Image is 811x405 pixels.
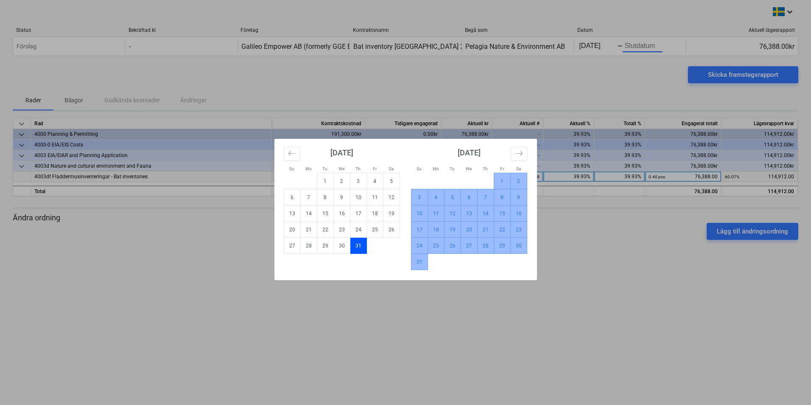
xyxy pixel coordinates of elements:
small: Fr [500,166,504,171]
strong: [DATE] [458,148,481,157]
button: Move forward to switch to the next month. [511,146,527,161]
td: Not available. Thursday, July 31, 2025 [350,238,366,254]
td: Choose Friday, August 22, 2025 as your check-out date. It's available. [494,222,510,238]
td: Choose Monday, August 4, 2025 as your check-out date. It's available. [428,189,444,205]
td: Choose Sunday, August 24, 2025 as your check-out date. It's available. [411,238,428,254]
td: Choose Sunday, August 31, 2025 as your check-out date. It's available. [411,254,428,270]
td: Choose Sunday, July 20, 2025 as your check-out date. It's available. [284,222,300,238]
small: Tu [322,166,327,171]
td: Choose Thursday, July 24, 2025 as your check-out date. It's available. [350,222,366,238]
small: Mo [305,166,312,171]
td: Choose Tuesday, August 12, 2025 as your check-out date. It's available. [444,205,461,222]
td: Choose Tuesday, August 5, 2025 as your check-out date. It's available. [444,189,461,205]
td: Choose Thursday, July 17, 2025 as your check-out date. It's available. [350,205,366,222]
td: Choose Friday, July 4, 2025 as your check-out date. It's available. [366,173,383,189]
td: Choose Sunday, July 13, 2025 as your check-out date. It's available. [284,205,300,222]
small: Sa [389,166,394,171]
td: Choose Tuesday, August 26, 2025 as your check-out date. It's available. [444,238,461,254]
td: Choose Sunday, August 3, 2025 as your check-out date. It's available. [411,189,428,205]
div: Calendar [274,139,537,280]
td: Choose Friday, July 11, 2025 as your check-out date. It's available. [366,189,383,205]
td: Choose Sunday, August 17, 2025 as your check-out date. It's available. [411,222,428,238]
strong: [DATE] [330,148,353,157]
td: Choose Tuesday, July 29, 2025 as your check-out date. It's available. [317,238,333,254]
td: Choose Thursday, August 21, 2025 as your check-out date. It's available. [477,222,494,238]
td: Choose Saturday, August 2, 2025 as your check-out date. It's available. [510,173,527,189]
td: Choose Sunday, August 10, 2025 as your check-out date. It's available. [411,205,428,222]
td: Choose Thursday, July 10, 2025 as your check-out date. It's available. [350,189,366,205]
td: Choose Wednesday, August 6, 2025 as your check-out date. It's available. [461,189,477,205]
small: Mo [433,166,439,171]
td: Choose Wednesday, July 2, 2025 as your check-out date. It's available. [333,173,350,189]
small: Sa [516,166,521,171]
td: Choose Wednesday, August 20, 2025 as your check-out date. It's available. [461,222,477,238]
td: Choose Monday, August 11, 2025 as your check-out date. It's available. [428,205,444,222]
td: Choose Wednesday, July 23, 2025 as your check-out date. It's available. [333,222,350,238]
td: Choose Friday, August 8, 2025 as your check-out date. It's available. [494,189,510,205]
td: Choose Thursday, August 28, 2025 as your check-out date. It's available. [477,238,494,254]
small: Su [289,166,294,171]
td: Choose Monday, July 28, 2025 as your check-out date. It's available. [300,238,317,254]
td: Choose Sunday, July 6, 2025 as your check-out date. It's available. [284,189,300,205]
button: Move backward to switch to the previous month. [284,146,300,161]
td: Choose Thursday, August 14, 2025 as your check-out date. It's available. [477,205,494,222]
td: Choose Friday, August 15, 2025 as your check-out date. It's available. [494,205,510,222]
small: Fr [373,166,377,171]
td: Choose Saturday, July 12, 2025 as your check-out date. It's available. [383,189,400,205]
td: Choose Friday, July 18, 2025 as your check-out date. It's available. [366,205,383,222]
td: Choose Thursday, July 3, 2025 as your check-out date. It's available. [350,173,366,189]
small: Tu [450,166,455,171]
small: Th [483,166,488,171]
td: Choose Wednesday, July 30, 2025 as your check-out date. It's available. [333,238,350,254]
td: Choose Friday, August 29, 2025 as your check-out date. It's available. [494,238,510,254]
td: Choose Saturday, July 26, 2025 as your check-out date. It's available. [383,222,400,238]
td: Choose Wednesday, July 16, 2025 as your check-out date. It's available. [333,205,350,222]
td: Choose Thursday, August 7, 2025 as your check-out date. It's available. [477,189,494,205]
td: Choose Tuesday, July 8, 2025 as your check-out date. It's available. [317,189,333,205]
td: Choose Saturday, August 16, 2025 as your check-out date. It's available. [510,205,527,222]
td: Choose Saturday, August 30, 2025 as your check-out date. It's available. [510,238,527,254]
td: Choose Tuesday, July 15, 2025 as your check-out date. It's available. [317,205,333,222]
td: Choose Tuesday, July 1, 2025 as your check-out date. It's available. [317,173,333,189]
td: Choose Friday, July 25, 2025 as your check-out date. It's available. [366,222,383,238]
td: Choose Saturday, July 5, 2025 as your check-out date. It's available. [383,173,400,189]
td: Choose Tuesday, August 19, 2025 as your check-out date. It's available. [444,222,461,238]
small: We [338,166,344,171]
td: Choose Wednesday, July 9, 2025 as your check-out date. It's available. [333,189,350,205]
td: Choose Monday, August 18, 2025 as your check-out date. It's available. [428,222,444,238]
td: Choose Saturday, August 23, 2025 as your check-out date. It's available. [510,222,527,238]
td: Choose Sunday, July 27, 2025 as your check-out date. It's available. [284,238,300,254]
td: Choose Friday, August 1, 2025 as your check-out date. It's available. [494,173,510,189]
td: Choose Wednesday, August 13, 2025 as your check-out date. It's available. [461,205,477,222]
td: Choose Monday, July 14, 2025 as your check-out date. It's available. [300,205,317,222]
small: Th [355,166,361,171]
td: Choose Monday, August 25, 2025 as your check-out date. It's available. [428,238,444,254]
td: Choose Saturday, August 9, 2025 as your check-out date. It's available. [510,189,527,205]
small: Su [417,166,422,171]
td: Choose Wednesday, August 27, 2025 as your check-out date. It's available. [461,238,477,254]
td: Choose Tuesday, July 22, 2025 as your check-out date. It's available. [317,222,333,238]
td: Choose Monday, July 7, 2025 as your check-out date. It's available. [300,189,317,205]
small: We [466,166,472,171]
td: Choose Saturday, July 19, 2025 as your check-out date. It's available. [383,205,400,222]
td: Choose Monday, July 21, 2025 as your check-out date. It's available. [300,222,317,238]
